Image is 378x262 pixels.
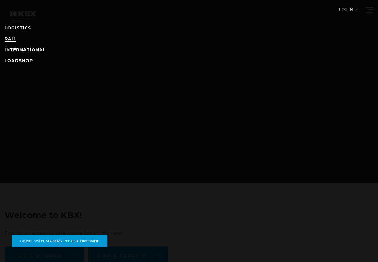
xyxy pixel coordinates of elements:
a: INTERNATIONAL [5,47,46,52]
button: Do Not Sell or Share My Personal Information [12,235,107,247]
a: LOGISTICS [5,25,31,31]
a: LOADSHOP [5,58,33,63]
iframe: Chat Widget [348,233,378,262]
div: Log in [339,8,358,16]
img: arrow [355,9,358,10]
a: RAIL [5,36,16,42]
